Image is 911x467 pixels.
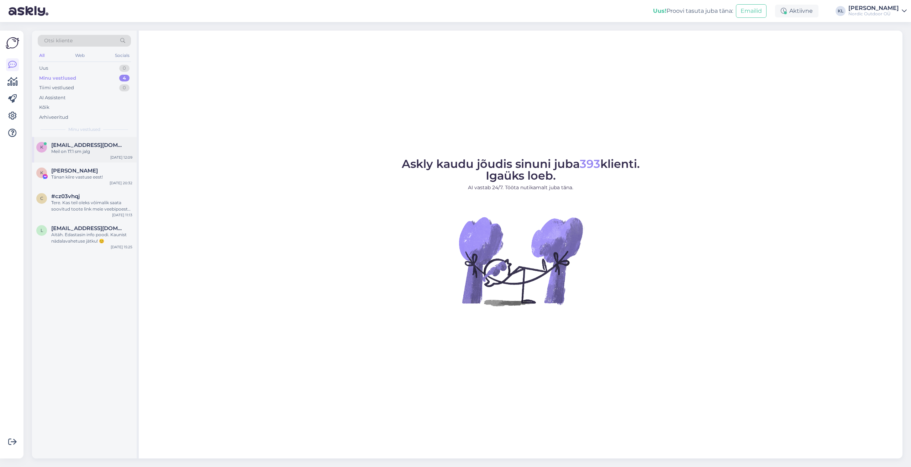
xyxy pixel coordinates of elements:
[51,225,125,232] span: lintsuke@gmail.com
[119,65,130,72] div: 0
[848,5,899,11] div: [PERSON_NAME]
[119,84,130,91] div: 0
[110,155,132,160] div: [DATE] 12:09
[836,6,846,16] div: KL
[736,4,767,18] button: Emailid
[51,193,80,200] span: #cz03vhqj
[74,51,86,60] div: Web
[39,94,65,101] div: AI Assistent
[38,51,46,60] div: All
[68,126,100,133] span: Minu vestlused
[580,157,600,171] span: 393
[848,5,907,17] a: [PERSON_NAME]Nordic Outdoor OÜ
[44,37,73,44] span: Otsi kliente
[110,180,132,186] div: [DATE] 20:32
[51,232,132,244] div: Aitäh. Edastasin info poodi. Kaunist nädalavahetuse jätku! 😊
[111,244,132,250] div: [DATE] 15:25
[6,36,19,50] img: Askly Logo
[402,184,640,191] p: AI vastab 24/7. Tööta nutikamalt juba täna.
[51,174,132,180] div: Tänan kiire vastuse eest!
[39,65,48,72] div: Uus
[40,144,43,150] span: k
[848,11,899,17] div: Nordic Outdoor OÜ
[39,104,49,111] div: Kõik
[41,228,43,233] span: l
[119,75,130,82] div: 4
[653,7,667,14] b: Uus!
[51,148,132,155] div: Meil on 17.1 sm jalg
[114,51,131,60] div: Socials
[51,200,132,212] div: Tere. Kas teil oleks võimalik saata soovitud toote link meie veebipoest? Tervitades, Kaimo Laanemaa
[39,75,76,82] div: Minu vestlused
[51,142,125,148] span: keit87@list.ru
[775,5,818,17] div: Aktiivne
[39,84,74,91] div: Tiimi vestlused
[40,196,43,201] span: c
[40,170,43,175] span: K
[39,114,68,121] div: Arhiveeritud
[112,212,132,218] div: [DATE] 11:13
[402,157,640,182] span: Askly kaudu jõudis sinuni juba klienti. Igaüks loeb.
[51,168,98,174] span: Katrin Kunder
[653,7,733,15] div: Proovi tasuta juba täna:
[457,197,585,325] img: No Chat active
